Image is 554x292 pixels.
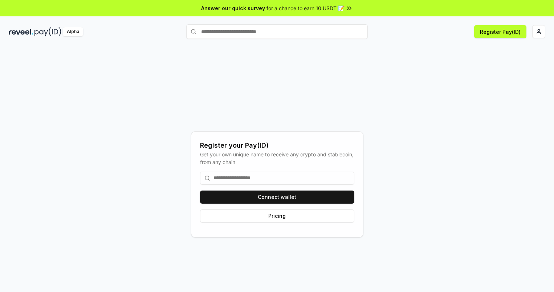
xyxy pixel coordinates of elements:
div: Get your own unique name to receive any crypto and stablecoin, from any chain [200,151,354,166]
img: reveel_dark [9,27,33,36]
img: pay_id [34,27,61,36]
button: Connect wallet [200,191,354,204]
div: Alpha [63,27,83,36]
span: Answer our quick survey [201,4,265,12]
span: for a chance to earn 10 USDT 📝 [266,4,344,12]
div: Register your Pay(ID) [200,140,354,151]
button: Pricing [200,209,354,223]
button: Register Pay(ID) [474,25,526,38]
